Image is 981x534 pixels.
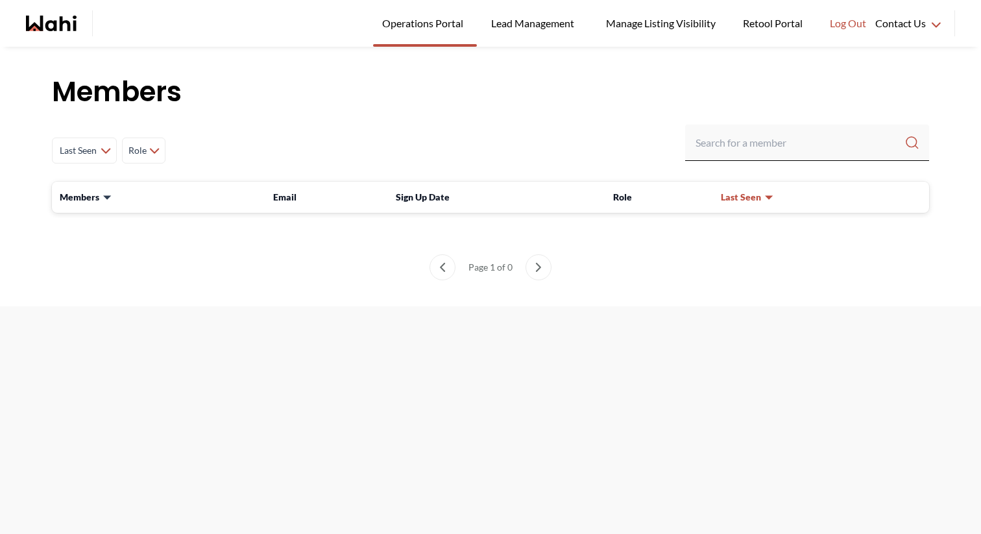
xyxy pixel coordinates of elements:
span: Manage Listing Visibility [602,15,720,32]
div: Page 1 of 0 [463,254,518,280]
span: Role [613,191,632,202]
a: Wahi homepage [26,16,77,31]
span: Retool Portal [743,15,806,32]
span: Operations Portal [382,15,468,32]
button: Last Seen [721,191,774,204]
span: Role [128,139,147,162]
h1: Members [52,73,929,112]
button: Members [60,191,112,204]
span: Last Seen [721,191,761,204]
span: Lead Management [491,15,579,32]
span: Last Seen [58,139,98,162]
input: Search input [696,131,904,154]
button: next page [526,254,551,280]
span: Members [60,191,99,204]
nav: Members List pagination [52,254,929,280]
span: Email [273,191,297,202]
span: Log Out [830,15,866,32]
button: previous page [430,254,455,280]
span: Sign Up Date [396,191,450,202]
